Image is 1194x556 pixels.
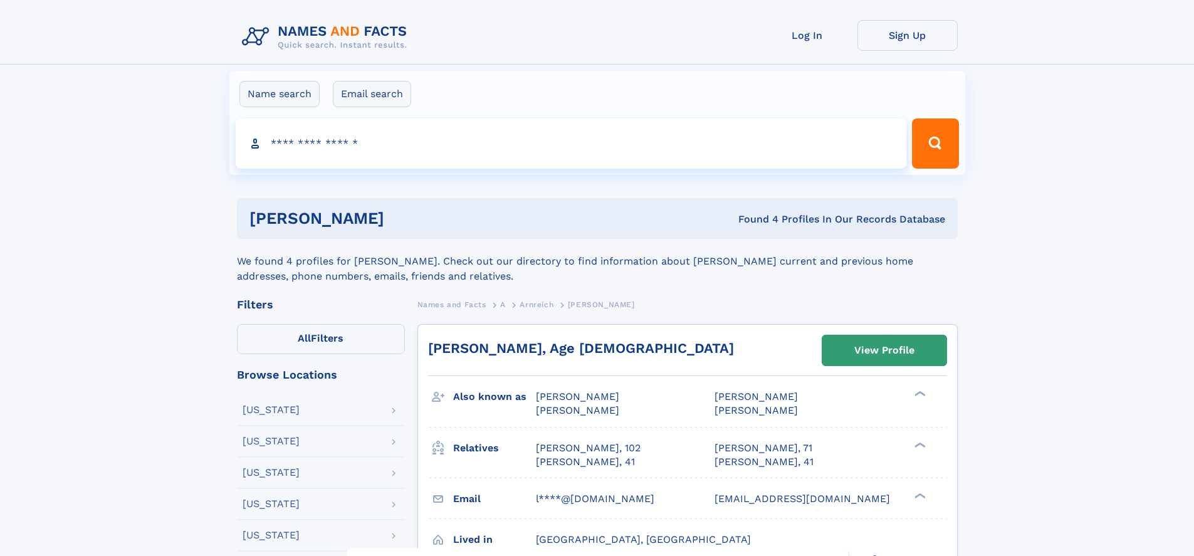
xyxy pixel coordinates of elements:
span: Arnreich [520,300,553,309]
label: Filters [237,324,405,354]
span: [PERSON_NAME] [536,404,619,416]
div: Found 4 Profiles In Our Records Database [561,212,945,226]
a: Arnreich [520,296,553,312]
span: A [500,300,506,309]
div: Browse Locations [237,369,405,380]
span: [GEOGRAPHIC_DATA], [GEOGRAPHIC_DATA] [536,533,751,545]
div: [US_STATE] [243,499,300,509]
button: Search Button [912,118,958,169]
div: [US_STATE] [243,530,300,540]
h3: Lived in [453,529,536,550]
div: [US_STATE] [243,405,300,415]
div: ❯ [911,491,926,500]
h3: Relatives [453,438,536,459]
img: Logo Names and Facts [237,20,417,54]
a: Sign Up [857,20,958,51]
div: View Profile [854,336,914,365]
h3: Email [453,488,536,510]
input: search input [236,118,907,169]
span: All [298,332,311,344]
div: [US_STATE] [243,468,300,478]
div: [US_STATE] [243,436,300,446]
div: ❯ [911,441,926,449]
span: [PERSON_NAME] [536,391,619,402]
label: Name search [239,81,320,107]
span: [PERSON_NAME] [715,404,798,416]
div: ❯ [911,390,926,398]
h1: [PERSON_NAME] [249,211,562,226]
a: [PERSON_NAME], 41 [715,455,814,469]
span: [EMAIL_ADDRESS][DOMAIN_NAME] [715,493,890,505]
a: [PERSON_NAME], 71 [715,441,812,455]
a: Log In [757,20,857,51]
a: [PERSON_NAME], 41 [536,455,635,469]
a: Names and Facts [417,296,486,312]
div: We found 4 profiles for [PERSON_NAME]. Check out our directory to find information about [PERSON_... [237,239,958,284]
label: Email search [333,81,411,107]
div: Filters [237,299,405,310]
span: [PERSON_NAME] [568,300,635,309]
h3: Also known as [453,386,536,407]
a: [PERSON_NAME], Age [DEMOGRAPHIC_DATA] [428,340,734,356]
a: A [500,296,506,312]
a: [PERSON_NAME], 102 [536,441,641,455]
a: View Profile [822,335,946,365]
span: [PERSON_NAME] [715,391,798,402]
